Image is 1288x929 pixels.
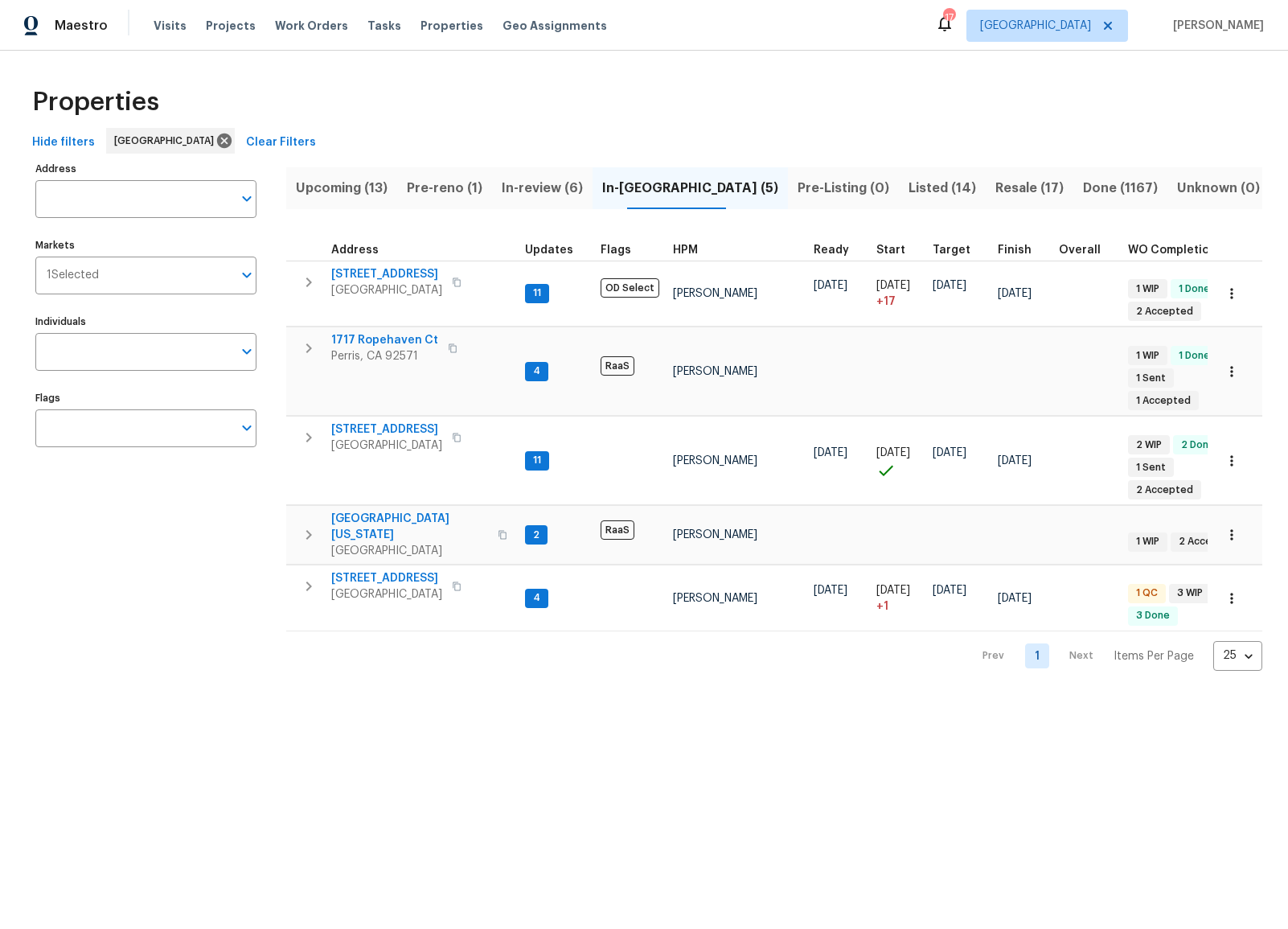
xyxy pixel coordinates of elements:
[331,438,442,454] span: [GEOGRAPHIC_DATA]
[1025,643,1049,668] a: Goto page 1
[673,366,757,377] span: [PERSON_NAME]
[1177,177,1260,199] span: Unknown (0)
[1172,282,1216,296] span: 1 Done
[998,245,1046,256] div: Projected renovation finish date
[876,280,910,291] span: [DATE]
[602,177,778,199] span: In-[GEOGRAPHIC_DATA] (5)
[814,447,847,458] span: [DATE]
[1172,349,1216,363] span: 1 Done
[998,593,1032,604] span: [DATE]
[876,598,888,615] span: + 1
[814,245,863,256] div: Earliest renovation start date (first business day after COE or Checkout)
[1130,483,1200,497] span: 2 Accepted
[527,286,548,300] span: 11
[331,266,442,282] span: [STREET_ADDRESS]
[876,447,910,458] span: [DATE]
[331,348,438,364] span: Perris, CA 92571
[673,593,757,604] span: [PERSON_NAME]
[331,245,379,256] span: Address
[527,364,547,378] span: 4
[331,332,438,348] span: 1717 Ropehaven Ct
[998,455,1032,467] span: [DATE]
[1130,394,1197,408] span: 1 Accepted
[527,591,547,605] span: 4
[870,417,926,505] td: Project started on time
[236,417,258,439] button: Open
[980,18,1091,34] span: [GEOGRAPHIC_DATA]
[943,10,954,26] div: 17
[35,240,256,250] label: Markets
[601,356,634,376] span: RaaS
[1059,245,1115,256] div: Days past target finish date
[32,133,95,153] span: Hide filters
[814,585,847,596] span: [DATE]
[995,177,1064,199] span: Resale (17)
[331,421,442,438] span: [STREET_ADDRESS]
[331,282,442,298] span: [GEOGRAPHIC_DATA]
[1130,372,1172,385] span: 1 Sent
[527,528,546,542] span: 2
[35,393,256,403] label: Flags
[527,454,548,467] span: 11
[47,269,99,282] span: 1 Selected
[275,18,348,34] span: Work Orders
[331,543,488,559] span: [GEOGRAPHIC_DATA]
[1172,535,1242,549] span: 2 Accepted
[909,177,976,199] span: Listed (14)
[502,177,583,199] span: In-review (6)
[1130,438,1168,452] span: 2 WIP
[876,294,896,310] span: + 17
[106,128,235,154] div: [GEOGRAPHIC_DATA]
[798,177,889,199] span: Pre-Listing (0)
[240,128,322,158] button: Clear Filters
[1128,245,1216,256] span: WO Completion
[876,245,920,256] div: Actual renovation start date
[32,94,159,110] span: Properties
[35,317,256,327] label: Individuals
[673,288,757,299] span: [PERSON_NAME]
[673,455,757,467] span: [PERSON_NAME]
[236,340,258,363] button: Open
[1130,535,1166,549] span: 1 WIP
[814,280,847,291] span: [DATE]
[35,164,256,174] label: Address
[1130,609,1176,623] span: 3 Done
[876,245,905,256] span: Start
[55,18,108,34] span: Maestro
[933,447,966,458] span: [DATE]
[114,133,220,149] span: [GEOGRAPHIC_DATA]
[331,570,442,586] span: [STREET_ADDRESS]
[1114,648,1194,664] p: Items Per Page
[998,288,1032,299] span: [DATE]
[236,264,258,286] button: Open
[525,245,573,256] span: Updates
[296,177,388,199] span: Upcoming (13)
[601,278,659,298] span: OD Select
[998,245,1032,256] span: Finish
[331,511,488,543] span: [GEOGRAPHIC_DATA][US_STATE]
[1130,282,1166,296] span: 1 WIP
[246,133,316,153] span: Clear Filters
[933,245,985,256] div: Target renovation project end date
[967,641,1262,671] nav: Pagination Navigation
[1130,461,1172,475] span: 1 Sent
[407,177,482,199] span: Pre-reno (1)
[1167,18,1264,34] span: [PERSON_NAME]
[1130,349,1166,363] span: 1 WIP
[870,565,926,631] td: Project started 1 days late
[673,245,698,256] span: HPM
[870,261,926,327] td: Project started 17 days late
[876,585,910,596] span: [DATE]
[206,18,256,34] span: Projects
[154,18,187,34] span: Visits
[601,245,631,256] span: Flags
[236,187,258,210] button: Open
[933,280,966,291] span: [DATE]
[26,128,101,158] button: Hide filters
[1130,305,1200,319] span: 2 Accepted
[1130,586,1164,600] span: 1 QC
[933,245,970,256] span: Target
[420,18,483,34] span: Properties
[601,520,634,540] span: RaaS
[1059,245,1101,256] span: Overall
